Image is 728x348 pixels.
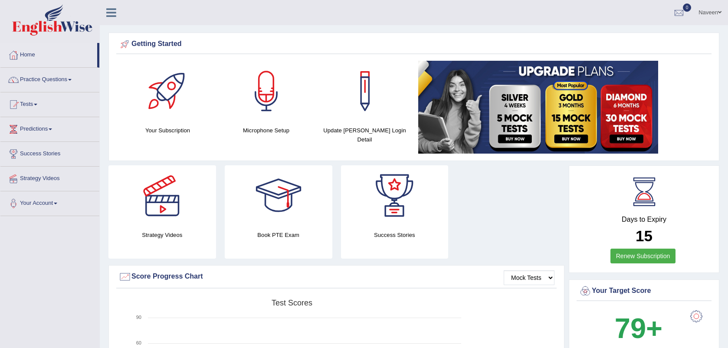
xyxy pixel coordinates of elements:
[0,43,97,65] a: Home
[579,285,709,298] div: Your Target Score
[683,3,692,12] span: 0
[0,142,99,164] a: Success Stories
[615,312,662,344] b: 79+
[418,61,658,154] img: small5.jpg
[0,117,99,139] a: Predictions
[320,126,410,144] h4: Update [PERSON_NAME] Login Detail
[341,230,449,240] h4: Success Stories
[221,126,311,135] h4: Microphone Setup
[108,230,216,240] h4: Strategy Videos
[0,167,99,188] a: Strategy Videos
[0,191,99,213] a: Your Account
[225,230,332,240] h4: Book PTE Exam
[272,299,312,307] tspan: Test scores
[0,68,99,89] a: Practice Questions
[118,38,709,51] div: Getting Started
[123,126,213,135] h4: Your Subscription
[610,249,676,263] a: Renew Subscription
[136,315,141,320] text: 90
[636,227,653,244] b: 15
[579,216,709,223] h4: Days to Expiry
[0,92,99,114] a: Tests
[136,340,141,345] text: 60
[118,270,554,283] div: Score Progress Chart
